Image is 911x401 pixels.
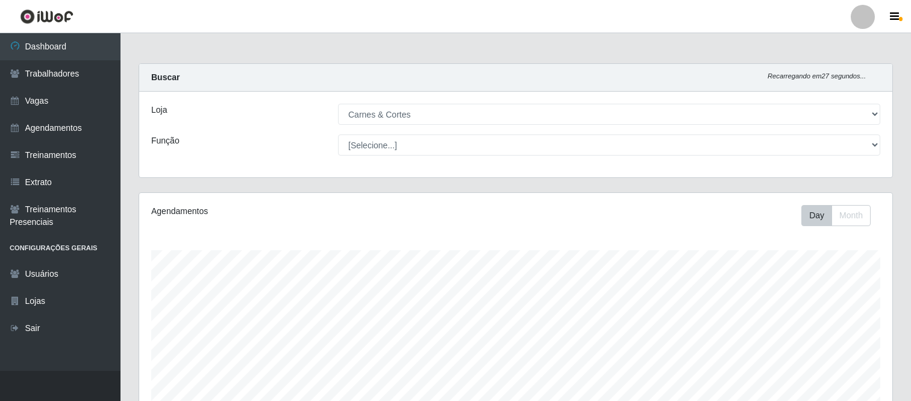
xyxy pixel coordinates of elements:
[801,205,832,226] button: Day
[801,205,871,226] div: First group
[801,205,880,226] div: Toolbar with button groups
[151,134,180,147] label: Função
[831,205,871,226] button: Month
[768,72,866,80] i: Recarregando em 27 segundos...
[20,9,74,24] img: CoreUI Logo
[151,104,167,116] label: Loja
[151,72,180,82] strong: Buscar
[151,205,445,218] div: Agendamentos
